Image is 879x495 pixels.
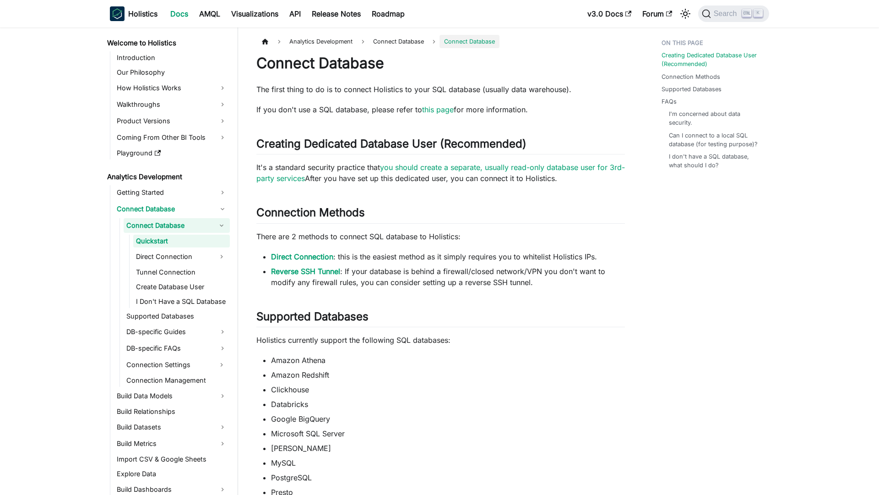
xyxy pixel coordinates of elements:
a: Create Database User [133,280,230,293]
p: If you don't use a SQL database, please refer to for more information. [256,104,625,115]
button: Search (Ctrl+K) [698,5,769,22]
a: Connect Database [124,218,213,233]
a: Import CSV & Google Sheets [114,453,230,466]
a: Creating Dedicated Database User (Recommended) [662,51,764,68]
a: Reverse SSH Tunnel [271,267,340,276]
h1: Connect Database [256,54,625,72]
p: Holistics currently support the following SQL databases: [256,335,625,346]
a: Home page [256,35,274,48]
a: HolisticsHolistics [110,6,157,21]
a: API [284,6,306,21]
li: Google BigQuery [271,413,625,424]
li: Microsoft SQL Server [271,428,625,439]
a: Connect Database [114,202,230,216]
a: Playground [114,147,230,159]
a: Build Metrics [114,436,230,451]
li: PostgreSQL [271,472,625,483]
p: It's a standard security practice that After you have set up this dedicated user, you can connect... [256,162,625,184]
a: Tunnel Connection [133,266,230,279]
a: Forum [637,6,678,21]
a: Visualizations [226,6,284,21]
a: Build Data Models [114,389,230,403]
a: Docs [165,6,194,21]
li: MySQL [271,457,625,468]
a: this page [422,105,454,114]
a: Product Versions [114,114,230,128]
a: Explore Data [114,467,230,480]
a: Connection Settings [124,357,213,372]
span: Connect Database [439,35,499,48]
a: Quickstart [133,235,230,247]
nav: Docs sidebar [101,27,238,495]
button: Expand sidebar category 'Connection Settings' [213,357,230,372]
a: Welcome to Holistics [104,37,230,49]
h2: Creating Dedicated Database User (Recommended) [256,137,625,154]
a: Our Philosophy [114,66,230,79]
a: I'm concerned about data security. [669,110,760,127]
li: Clickhouse [271,384,625,395]
a: DB-specific Guides [124,324,230,339]
li: : this is the easiest method as it simply requires you to whitelist Holistics IPs. [271,251,625,262]
img: Holistics [110,6,125,21]
button: Collapse sidebar category 'Connect Database' [213,218,230,233]
a: Build Datasets [114,420,230,434]
a: Supported Databases [124,310,230,323]
a: Coming From Other BI Tools [114,130,230,145]
a: you should create a separate, usually read-only database user for 3rd-party services [256,163,625,183]
a: DB-specific FAQs [124,341,230,356]
p: The first thing to do is to connect Holistics to your SQL database (usually data warehouse). [256,84,625,95]
a: Analytics Development [104,170,230,183]
p: There are 2 methods to connect SQL database to Holistics: [256,231,625,242]
h2: Connection Methods [256,206,625,223]
a: FAQs [662,97,677,106]
b: Holistics [128,8,157,19]
span: Analytics Development [285,35,357,48]
a: Roadmap [366,6,410,21]
a: Connection Management [124,374,230,387]
a: AMQL [194,6,226,21]
a: Direct Connection [271,252,333,261]
button: Expand sidebar category 'Direct Connection' [213,249,230,264]
span: Search [711,10,743,18]
a: Connection Methods [662,72,720,81]
a: Release Notes [306,6,366,21]
a: Supported Databases [662,85,722,93]
li: Amazon Athena [271,355,625,366]
h2: Supported Databases [256,310,625,327]
nav: Breadcrumbs [256,35,625,48]
li: Amazon Redshift [271,369,625,380]
a: Direct Connection [133,249,213,264]
li: Databricks [271,399,625,410]
a: Introduction [114,51,230,64]
li: : If your database is behind a firewall/closed network/VPN you don't want to modify any firewall ... [271,266,625,288]
kbd: K [754,9,763,17]
a: How Holistics Works [114,81,230,95]
a: Can I connect to a local SQL database (for testing purpose)? [669,131,760,148]
a: Getting Started [114,185,230,200]
a: v3.0 Docs [582,6,637,21]
a: I don't have a SQL database, what should I do? [669,152,760,170]
li: [PERSON_NAME] [271,443,625,454]
a: Build Relationships [114,405,230,418]
button: Switch between dark and light mode (currently light mode) [678,6,693,21]
a: Walkthroughs [114,97,230,112]
a: I Don't Have a SQL Database [133,295,230,308]
span: Connect Database [369,35,429,48]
